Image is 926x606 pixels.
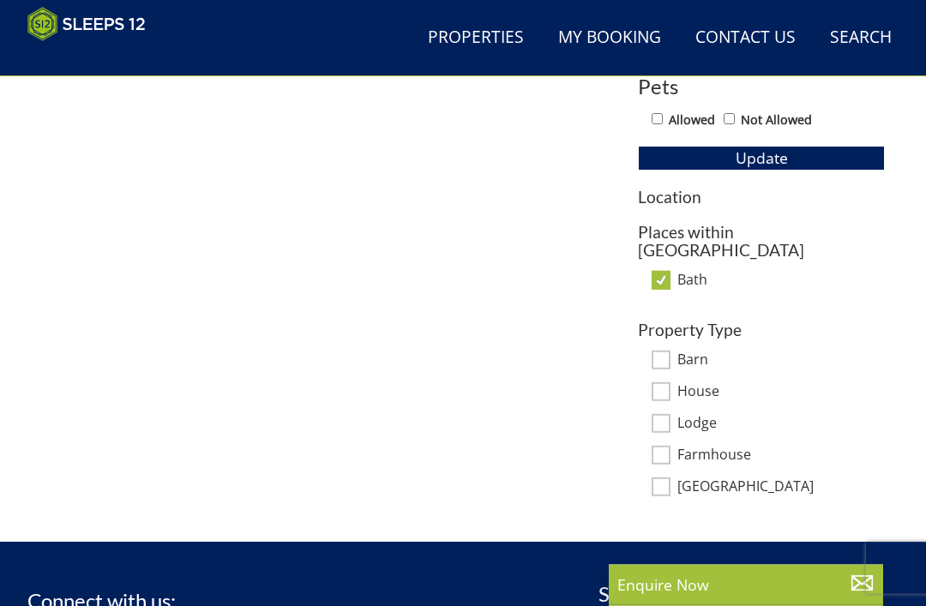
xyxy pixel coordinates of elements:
label: Lodge [677,416,885,435]
h3: Search: [598,584,899,606]
h3: Location [638,189,885,207]
p: Enquire Now [617,573,875,596]
a: My Booking [551,19,668,57]
label: Bath [677,273,885,291]
span: Update [736,148,788,169]
a: Contact Us [688,19,803,57]
label: House [677,384,885,403]
iframe: Customer reviews powered by Trustpilot [19,51,199,66]
label: Allowed [669,111,715,130]
h3: Pets [638,76,885,99]
h3: Places within [GEOGRAPHIC_DATA] [638,224,885,260]
h3: Property Type [638,321,885,339]
button: Update [638,147,885,171]
a: Properties [421,19,531,57]
label: [GEOGRAPHIC_DATA] [677,479,885,498]
label: Barn [677,352,885,371]
img: Sleeps 12 [27,7,146,41]
label: Not Allowed [741,111,812,130]
a: Search [823,19,899,57]
label: Farmhouse [677,447,885,466]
